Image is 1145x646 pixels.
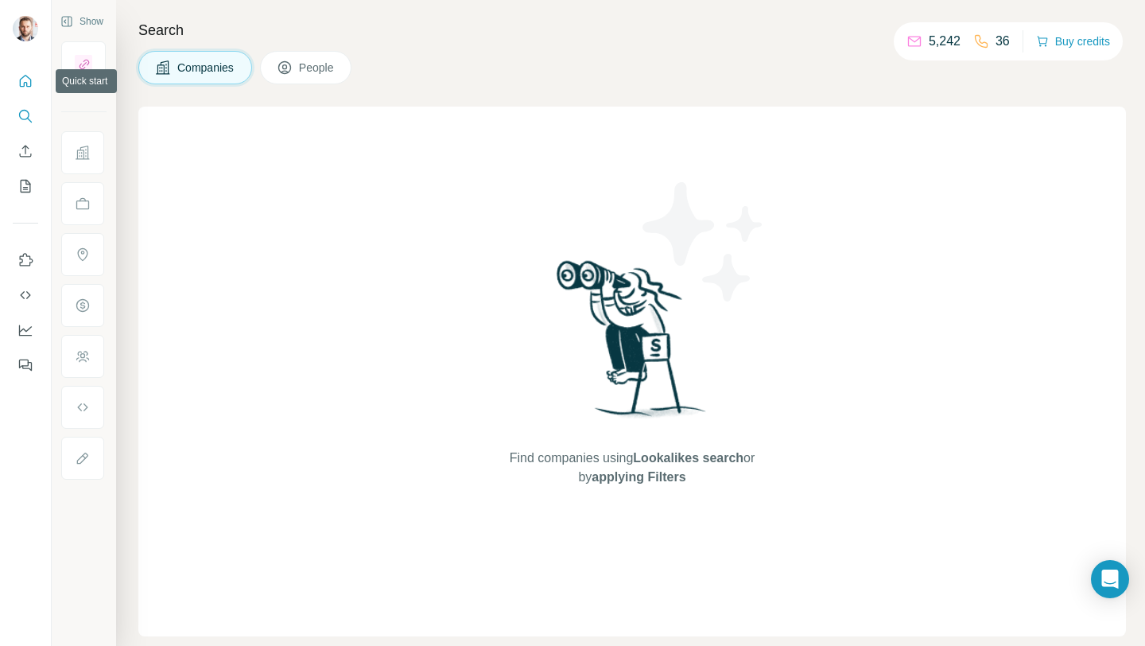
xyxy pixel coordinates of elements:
h4: Search [138,19,1126,41]
p: 5,242 [929,32,961,51]
img: Surfe Illustration - Woman searching with binoculars [549,256,715,434]
button: Dashboard [13,316,38,344]
button: Enrich CSV [13,137,38,165]
p: 36 [996,32,1010,51]
button: Use Surfe on LinkedIn [13,246,38,274]
button: My lists [13,172,38,200]
button: Show [49,10,114,33]
span: Companies [177,60,235,76]
button: Search [13,102,38,130]
button: Quick start [13,67,38,95]
span: People [299,60,336,76]
button: Use Surfe API [13,281,38,309]
span: applying Filters [592,470,685,484]
button: Buy credits [1036,30,1110,53]
img: Surfe Illustration - Stars [632,170,775,313]
span: Lookalikes search [633,451,743,465]
div: Open Intercom Messenger [1091,560,1129,598]
span: Find companies using or by [505,449,759,487]
button: Feedback [13,351,38,379]
img: Avatar [13,16,38,41]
